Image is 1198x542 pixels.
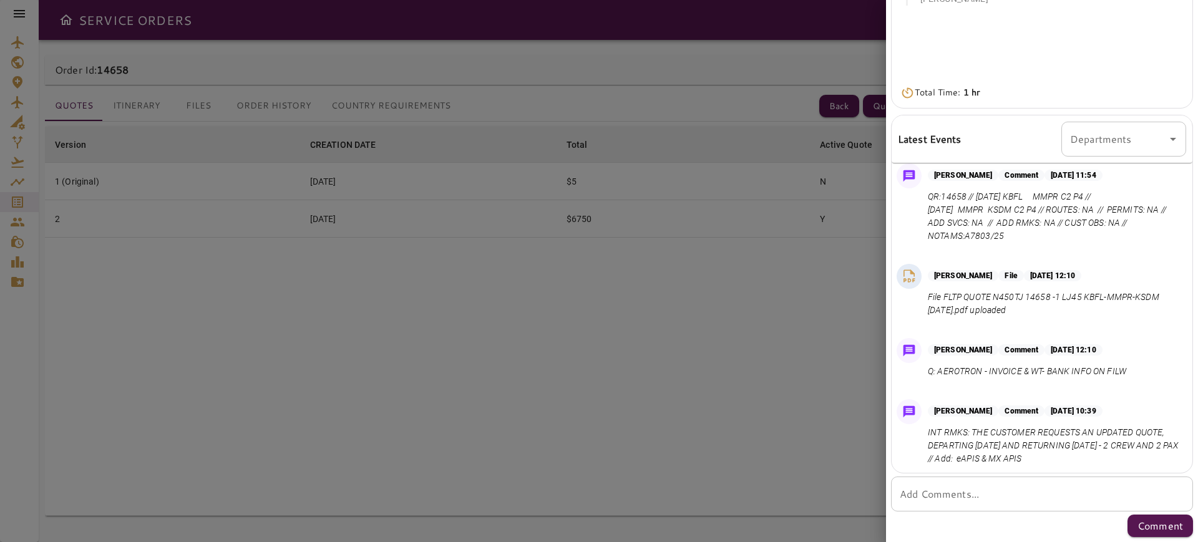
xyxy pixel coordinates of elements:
[998,344,1045,356] p: Comment
[1127,515,1193,537] button: Comment
[1137,518,1183,533] p: Comment
[1024,270,1081,281] p: [DATE] 12:10
[928,270,998,281] p: [PERSON_NAME]
[898,131,962,147] h6: Latest Events
[928,344,998,356] p: [PERSON_NAME]
[928,365,1126,378] p: Q: AEROTRON - INVOICE & WT- BANK INFO ON FILW
[1045,405,1102,417] p: [DATE] 10:39
[900,403,918,420] img: Message Icon
[900,87,915,99] img: Timer Icon
[900,342,918,359] img: Message Icon
[928,190,1181,243] p: QR:14658 // [DATE] KBFL MMPR C2 P4 // [DATE] MMPR KSDM C2 P4 // ROUTES: NA // PERMITS: NA // ADD ...
[915,86,980,99] p: Total Time:
[963,86,980,99] b: 1 hr
[998,405,1045,417] p: Comment
[928,426,1181,465] p: INT RMKS: THE CUSTOMER REQUESTS AN UPDATED QUOTE, DEPARTING [DATE] AND RETURNING [DATE] - 2 CREW ...
[928,405,998,417] p: [PERSON_NAME]
[900,267,918,286] img: PDF File
[998,270,1023,281] p: File
[1045,170,1102,181] p: [DATE] 11:54
[928,291,1181,317] p: File FLTP QUOTE N450TJ 14658 -1 LJ45 KBFL-MMPR-KSDM [DATE].pdf uploaded
[928,170,998,181] p: [PERSON_NAME]
[1045,344,1102,356] p: [DATE] 12:10
[900,167,918,185] img: Message Icon
[998,170,1045,181] p: Comment
[1164,130,1182,148] button: Open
